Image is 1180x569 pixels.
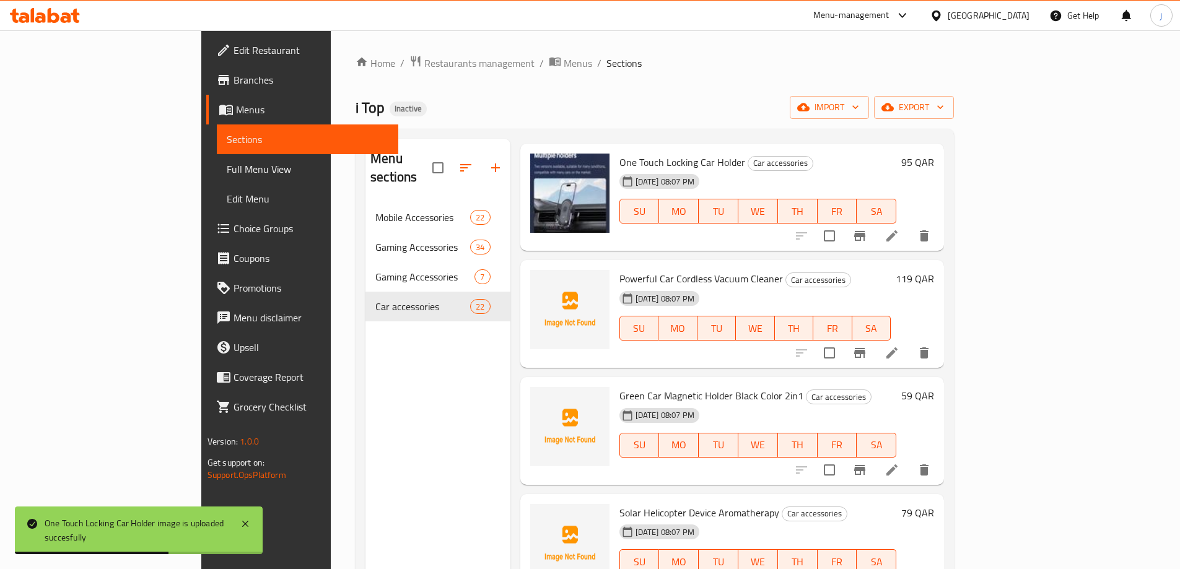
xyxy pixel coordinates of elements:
[790,96,869,119] button: import
[818,319,847,337] span: FR
[658,316,697,341] button: MO
[823,202,852,220] span: FR
[451,153,481,183] span: Sort sections
[1160,9,1162,22] span: j
[664,436,694,454] span: MO
[909,455,939,485] button: delete
[375,299,470,314] div: Car accessories
[217,124,398,154] a: Sections
[370,149,432,186] h2: Menu sections
[896,270,934,287] h6: 119 QAR
[748,156,813,170] span: Car accessories
[424,56,535,71] span: Restaurants management
[470,240,490,254] div: items
[785,272,851,287] div: Car accessories
[659,199,699,224] button: MO
[625,202,655,220] span: SU
[631,526,699,538] span: [DATE] 08:07 PM
[816,457,842,483] span: Select to update
[409,55,535,71] a: Restaurants management
[852,316,891,341] button: SA
[530,387,610,466] img: Green Car Magnetic Holder Black Color 2in1
[780,319,809,337] span: TH
[631,176,699,188] span: [DATE] 08:07 PM
[783,436,813,454] span: TH
[874,96,954,119] button: export
[818,199,857,224] button: FR
[227,162,388,176] span: Full Menu View
[699,199,738,224] button: TU
[400,56,404,71] li: /
[778,199,818,224] button: TH
[234,72,388,87] span: Branches
[597,56,601,71] li: /
[901,154,934,171] h6: 95 QAR
[208,467,286,483] a: Support.OpsPlatform
[564,56,592,71] span: Menus
[471,212,489,224] span: 22
[857,433,896,458] button: SA
[471,241,489,253] span: 34
[813,8,889,23] div: Menu-management
[884,100,944,115] span: export
[778,433,818,458] button: TH
[375,210,470,225] span: Mobile Accessories
[206,95,398,124] a: Menus
[782,506,847,521] div: Car accessories
[743,436,773,454] span: WE
[530,154,610,233] img: One Touch Locking Car Holder
[619,433,660,458] button: SU
[208,433,238,450] span: Version:
[741,319,770,337] span: WE
[375,269,474,284] span: Gaming Accessories
[743,202,773,220] span: WE
[206,35,398,65] a: Edit Restaurant
[206,303,398,332] a: Menu disclaimer
[234,310,388,325] span: Menu disclaimer
[236,102,388,117] span: Menus
[365,202,510,232] div: Mobile Accessories22
[862,436,891,454] span: SA
[845,338,875,368] button: Branch-specific-item
[885,463,899,477] a: Edit menu item
[365,198,510,326] nav: Menu sections
[234,370,388,384] span: Coverage Report
[738,433,778,458] button: WE
[481,153,510,183] button: Add section
[748,156,813,171] div: Car accessories
[475,271,489,283] span: 7
[625,319,653,337] span: SU
[704,202,733,220] span: TU
[699,433,738,458] button: TU
[606,56,642,71] span: Sections
[425,155,451,181] span: Select all sections
[806,389,872,404] div: Car accessories
[375,240,470,254] span: Gaming Accessories
[217,184,398,214] a: Edit Menu
[365,262,510,292] div: Gaming Accessories7
[783,202,813,220] span: TH
[845,455,875,485] button: Branch-specific-item
[540,56,544,71] li: /
[948,9,1029,22] div: [GEOGRAPHIC_DATA]
[885,345,899,360] a: Edit menu item
[234,340,388,355] span: Upsell
[909,221,939,251] button: delete
[470,210,490,225] div: items
[813,316,852,341] button: FR
[619,316,658,341] button: SU
[909,338,939,368] button: delete
[857,319,886,337] span: SA
[659,433,699,458] button: MO
[702,319,732,337] span: TU
[619,503,779,522] span: Solar Helicopter Device Aromatherapy
[806,390,871,404] span: Car accessories
[818,433,857,458] button: FR
[45,516,228,544] div: One Touch Locking Car Holder image is uploaded succesfully
[663,319,693,337] span: MO
[885,228,899,243] a: Edit menu item
[782,506,847,521] span: Car accessories
[234,251,388,266] span: Coupons
[664,202,694,220] span: MO
[816,223,842,249] span: Select to update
